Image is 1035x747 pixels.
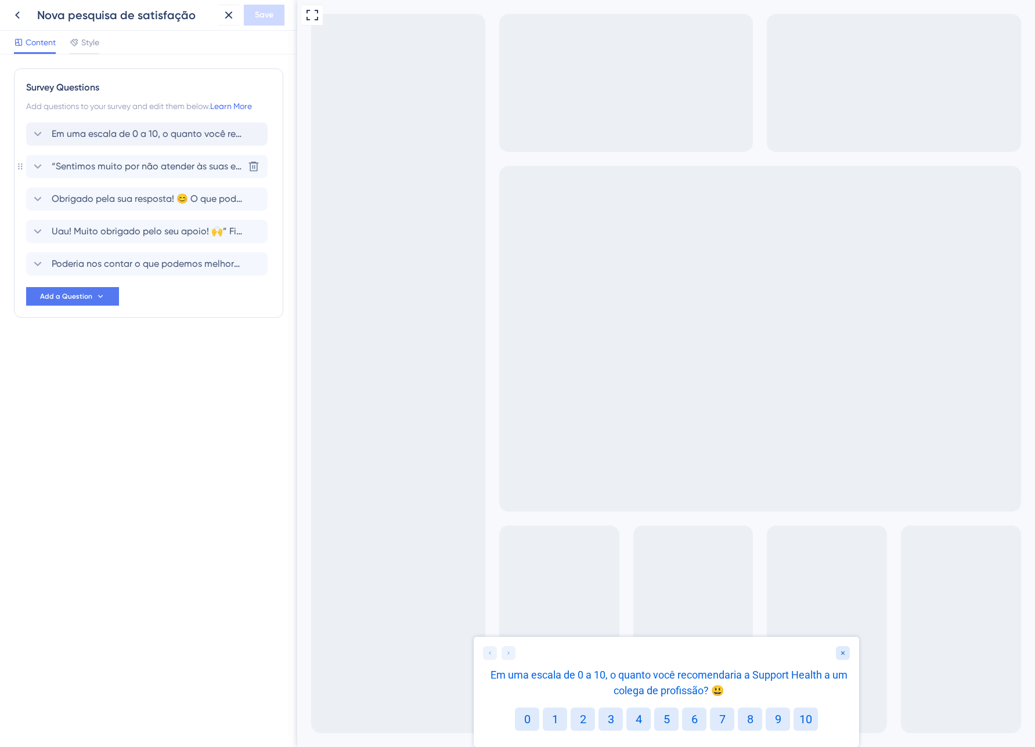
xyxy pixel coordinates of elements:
span: Add a Question [40,292,92,301]
div: Add questions to your survey and edit them below. [26,99,271,113]
span: Save [255,8,273,22]
span: Content [26,35,56,49]
span: “Sentimos muito por não atender às suas expectativas. 😞” Sua opinião é muito importante para nós ... [52,159,243,173]
span: Uau! Muito obrigado pelo seu apoio! 🙌” Ficamos felizes em saber que você nos recomendaria. Se qui... [52,224,243,238]
div: Survey Questions [26,81,271,95]
span: Obrigado pela sua resposta! 😊 O que podemos fazer para transformar sua experiência em algo incrív... [52,192,243,206]
button: Add a Question [26,287,119,306]
div: Nova pesquisa de satisfação [37,7,214,23]
a: Learn More [210,101,252,111]
button: Save [244,5,284,26]
span: Poderia nos contar o que podemos melhorar? [52,257,243,271]
span: Style [81,35,99,49]
span: Em uma escala de 0 a 10, o quanto você recomendaria a Support Health a um colega de profissão? 😃 [52,127,243,141]
iframe: UserGuiding Survey [176,637,562,747]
